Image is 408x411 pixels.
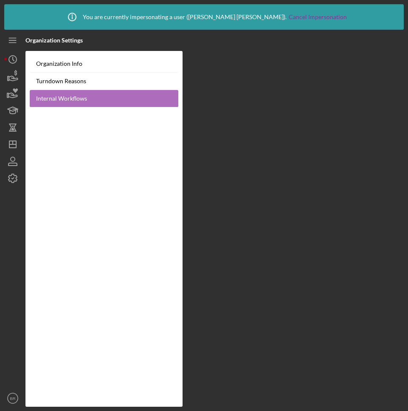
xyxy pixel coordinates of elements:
text: BR [10,396,15,401]
a: Internal Workflows [30,90,178,107]
button: BR [4,390,21,407]
a: Cancel Impersonation [289,14,347,20]
div: You are currently impersonating a user ( [PERSON_NAME] [PERSON_NAME] ). [62,6,347,28]
a: Organization Info [30,55,178,73]
a: Turndown Reasons [30,73,178,90]
b: Organization Settings [25,37,83,44]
